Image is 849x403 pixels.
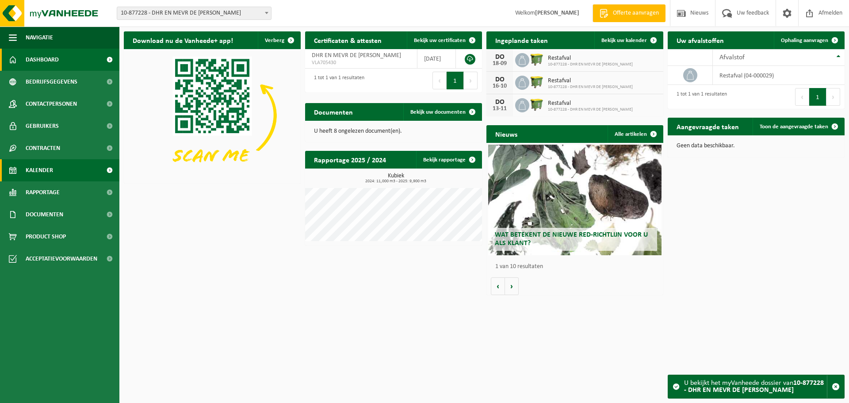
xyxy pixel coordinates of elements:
button: Next [826,88,840,106]
p: U heeft 8 ongelezen document(en). [314,128,473,134]
h3: Kubiek [310,173,482,184]
span: Bekijk uw documenten [410,109,466,115]
span: Bekijk uw certificaten [414,38,466,43]
strong: 10-877228 - DHR EN MEVR DE [PERSON_NAME] [684,380,824,394]
span: Offerte aanvragen [611,9,661,18]
span: 2024: 11,000 m3 - 2025: 9,900 m3 [310,179,482,184]
a: Bekijk rapportage [416,151,481,169]
span: Acceptatievoorwaarden [26,248,97,270]
span: Dashboard [26,49,59,71]
span: 10-877228 - DHR EN MEVR DE JAEGER-LAUREYNS - MALDEGEM [117,7,272,20]
img: Download de VHEPlus App [124,49,301,182]
span: Rapportage [26,181,60,203]
a: Bekijk uw certificaten [407,31,481,49]
a: Alle artikelen [608,125,662,143]
span: Restafval [548,55,633,62]
h2: Certificaten & attesten [305,31,390,49]
button: Volgende [505,277,519,295]
p: Geen data beschikbaar. [677,143,836,149]
img: WB-1100-HPE-GN-50 [529,74,544,89]
p: 1 van 10 resultaten [495,264,659,270]
strong: [PERSON_NAME] [535,10,579,16]
span: Bekijk uw kalender [601,38,647,43]
div: DO [491,99,509,106]
span: Product Shop [26,226,66,248]
span: DHR EN MEVR DE [PERSON_NAME] [312,52,401,59]
button: Vorige [491,277,505,295]
button: Verberg [258,31,300,49]
button: Previous [432,72,447,89]
a: Offerte aanvragen [593,4,665,22]
span: Toon de aangevraagde taken [760,124,828,130]
span: 10-877228 - DHR EN MEVR DE JAEGER-LAUREYNS - MALDEGEM [117,7,271,19]
span: Ophaling aanvragen [781,38,828,43]
div: U bekijkt het myVanheede dossier van [684,375,827,398]
div: 1 tot 1 van 1 resultaten [310,71,364,90]
h2: Uw afvalstoffen [668,31,733,49]
div: DO [491,54,509,61]
span: VLA705430 [312,59,410,66]
h2: Ingeplande taken [486,31,557,49]
button: 1 [447,72,464,89]
span: Bedrijfsgegevens [26,71,77,93]
img: WB-1100-HPE-GN-50 [529,52,544,67]
button: 1 [809,88,826,106]
a: Wat betekent de nieuwe RED-richtlijn voor u als klant? [488,145,662,255]
a: Bekijk uw kalender [594,31,662,49]
span: Contracten [26,137,60,159]
h2: Aangevraagde taken [668,118,748,135]
span: Contactpersonen [26,93,77,115]
h2: Nieuws [486,125,526,142]
div: 16-10 [491,83,509,89]
span: Afvalstof [719,54,745,61]
span: Kalender [26,159,53,181]
button: Previous [795,88,809,106]
h2: Download nu de Vanheede+ app! [124,31,242,49]
span: Verberg [265,38,284,43]
div: 13-11 [491,106,509,112]
span: Wat betekent de nieuwe RED-richtlijn voor u als klant? [495,231,648,247]
span: 10-877228 - DHR EN MEVR DE [PERSON_NAME] [548,62,633,67]
a: Toon de aangevraagde taken [753,118,844,135]
span: Documenten [26,203,63,226]
div: 18-09 [491,61,509,67]
span: 10-877228 - DHR EN MEVR DE [PERSON_NAME] [548,107,633,112]
h2: Rapportage 2025 / 2024 [305,151,395,168]
span: Gebruikers [26,115,59,137]
span: Restafval [548,100,633,107]
td: restafval (04-000029) [713,66,845,85]
div: DO [491,76,509,83]
img: WB-1100-HPE-GN-50 [529,97,544,112]
td: [DATE] [417,49,456,69]
span: Restafval [548,77,633,84]
h2: Documenten [305,103,362,120]
button: Next [464,72,478,89]
span: 10-877228 - DHR EN MEVR DE [PERSON_NAME] [548,84,633,90]
div: 1 tot 1 van 1 resultaten [672,87,727,107]
span: Navigatie [26,27,53,49]
a: Ophaling aanvragen [774,31,844,49]
a: Bekijk uw documenten [403,103,481,121]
